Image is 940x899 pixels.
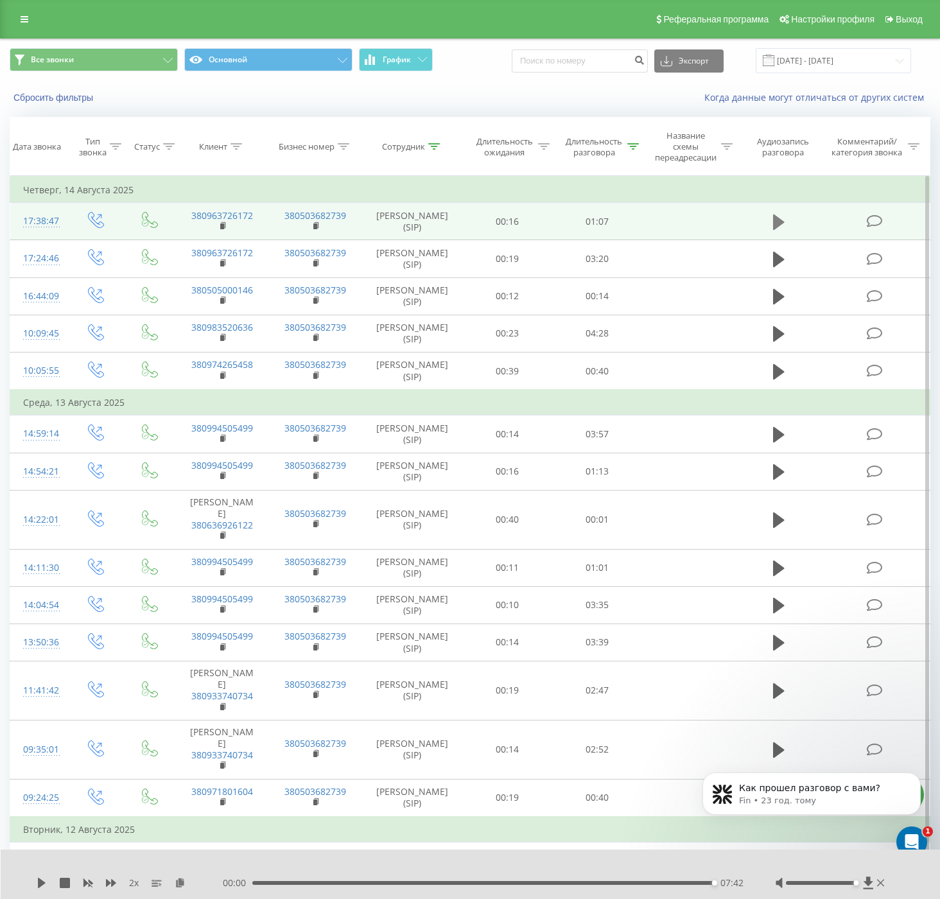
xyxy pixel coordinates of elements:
[23,785,55,810] div: 09:24:25
[362,277,463,315] td: [PERSON_NAME] (SIP)
[362,353,463,390] td: [PERSON_NAME] (SIP)
[463,624,553,661] td: 00:14
[463,415,553,453] td: 00:14
[23,507,55,532] div: 14:22:01
[552,549,642,586] td: 01:01
[512,49,648,73] input: Поиск по номеру
[175,661,268,720] td: [PERSON_NAME]
[191,247,253,259] a: 380963726172
[362,624,463,661] td: [PERSON_NAME] (SIP)
[284,247,346,259] a: 380503682739
[23,555,55,580] div: 14:11:30
[284,321,346,333] a: 380503682739
[362,203,463,240] td: [PERSON_NAME] (SIP)
[191,630,253,642] a: 380994505499
[552,490,642,549] td: 00:01
[191,459,253,471] a: 380994505499
[552,315,642,352] td: 04:28
[552,661,642,720] td: 02:47
[284,422,346,434] a: 380503682739
[359,48,433,71] button: График
[284,459,346,471] a: 380503682739
[564,136,625,158] div: Длительность разговора
[184,48,352,71] button: Основной
[10,177,930,203] td: Четверг, 14 Августа 2025
[191,321,253,333] a: 380983520636
[362,240,463,277] td: [PERSON_NAME] (SIP)
[23,593,55,618] div: 14:04:54
[279,141,335,152] div: Бизнес номер
[683,746,940,864] iframe: Intercom notifications повідомлення
[191,785,253,798] a: 380971801604
[362,586,463,624] td: [PERSON_NAME] (SIP)
[23,737,55,762] div: 09:35:01
[129,877,139,889] span: 2 x
[10,390,930,415] td: Среда, 13 Августа 2025
[362,315,463,352] td: [PERSON_NAME] (SIP)
[463,779,553,817] td: 00:19
[191,358,253,371] a: 380974265458
[830,136,905,158] div: Комментарий/категория звонка
[463,586,553,624] td: 00:10
[362,661,463,720] td: [PERSON_NAME] (SIP)
[463,549,553,586] td: 00:11
[552,453,642,490] td: 01:13
[284,209,346,222] a: 380503682739
[23,459,55,484] div: 14:54:21
[896,14,923,24] span: Выход
[10,92,100,103] button: Сбросить фильтры
[191,209,253,222] a: 380963726172
[23,678,55,703] div: 11:41:42
[362,779,463,817] td: [PERSON_NAME] (SIP)
[284,593,346,605] a: 380503682739
[552,415,642,453] td: 03:57
[191,555,253,568] a: 380994505499
[463,315,553,352] td: 00:23
[191,749,253,761] a: 380933740734
[284,358,346,371] a: 380503682739
[191,422,253,434] a: 380994505499
[23,321,55,346] div: 10:09:45
[463,453,553,490] td: 00:16
[284,630,346,642] a: 380503682739
[362,720,463,779] td: [PERSON_NAME] (SIP)
[362,415,463,453] td: [PERSON_NAME] (SIP)
[284,507,346,519] a: 380503682739
[23,209,55,234] div: 17:38:47
[552,624,642,661] td: 03:39
[10,817,930,842] td: Вторник, 12 Августа 2025
[13,141,61,152] div: Дата звонка
[463,720,553,779] td: 00:14
[854,880,859,886] div: Accessibility label
[31,55,74,65] span: Все звонки
[552,203,642,240] td: 01:07
[23,358,55,383] div: 10:05:55
[552,277,642,315] td: 00:14
[23,630,55,655] div: 13:50:36
[923,826,933,837] span: 1
[704,91,930,103] a: Когда данные могут отличаться от других систем
[720,877,744,889] span: 07:42
[552,779,642,817] td: 00:40
[362,453,463,490] td: [PERSON_NAME] (SIP)
[191,690,253,702] a: 380933740734
[663,14,769,24] span: Реферальная программа
[362,490,463,549] td: [PERSON_NAME] (SIP)
[134,141,160,152] div: Статус
[747,136,819,158] div: Аудиозапись разговора
[191,284,253,296] a: 380505000146
[284,555,346,568] a: 380503682739
[463,353,553,390] td: 00:39
[383,55,411,64] span: График
[712,880,717,886] div: Accessibility label
[463,240,553,277] td: 00:19
[23,421,55,446] div: 14:59:14
[175,490,268,549] td: [PERSON_NAME]
[463,661,553,720] td: 00:19
[284,678,346,690] a: 380503682739
[284,785,346,798] a: 380503682739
